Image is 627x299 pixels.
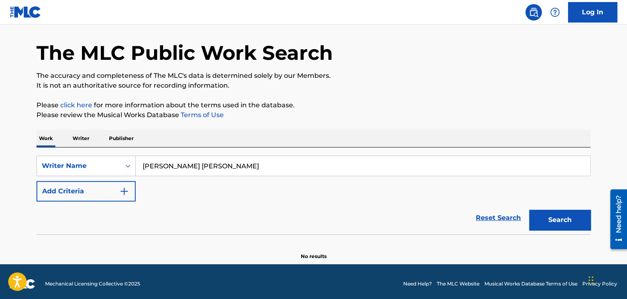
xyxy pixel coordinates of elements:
a: Log In [568,2,617,23]
p: The accuracy and completeness of The MLC's data is determined solely by our Members. [36,71,591,81]
p: Writer [70,130,92,147]
button: Add Criteria [36,181,136,202]
div: Help [547,4,563,20]
p: It is not an authoritative source for recording information. [36,81,591,91]
a: Public Search [525,4,542,20]
div: Виджет чата [586,260,627,299]
a: The MLC Website [437,280,479,288]
p: Publisher [107,130,136,147]
h1: The MLC Public Work Search [36,41,333,65]
a: click here [60,101,92,109]
p: No results [301,243,327,260]
div: Перетащить [588,268,593,292]
p: Work [36,130,55,147]
a: Terms of Use [179,111,224,119]
img: search [529,7,538,17]
a: Need Help? [403,280,432,288]
p: Please for more information about the terms used in the database. [36,100,591,110]
span: Mechanical Licensing Collective © 2025 [45,280,140,288]
a: Reset Search [472,209,525,227]
div: Writer Name [42,161,116,171]
form: Search Form [36,156,591,234]
button: Search [529,210,591,230]
a: Privacy Policy [582,280,617,288]
img: 9d2ae6d4665cec9f34b9.svg [119,186,129,196]
img: help [550,7,560,17]
a: Musical Works Database Terms of Use [484,280,577,288]
iframe: Resource Center [604,186,627,252]
iframe: Chat Widget [586,260,627,299]
p: Please review the Musical Works Database [36,110,591,120]
img: MLC Logo [10,6,41,18]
